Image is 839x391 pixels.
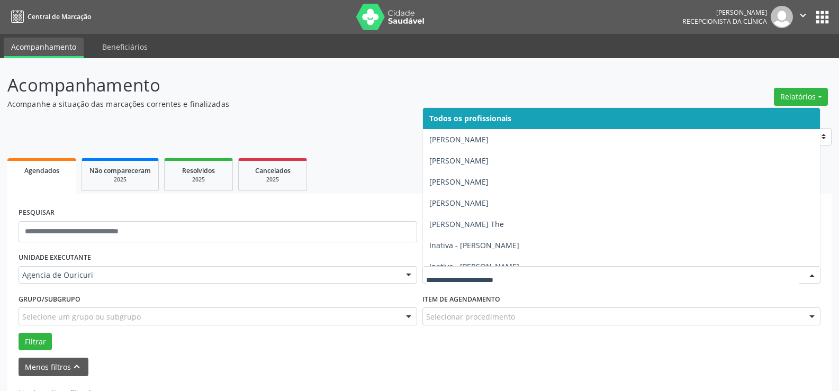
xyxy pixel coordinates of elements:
i:  [797,10,809,21]
span: Selecione um grupo ou subgrupo [22,311,141,322]
button: Filtrar [19,333,52,351]
span: Inativo - [PERSON_NAME] [429,261,519,271]
span: Agendados [24,166,59,175]
span: Agencia de Ouricuri [22,270,395,280]
span: [PERSON_NAME] [429,198,489,208]
button: Menos filtroskeyboard_arrow_up [19,358,88,376]
span: Resolvidos [182,166,215,175]
span: [PERSON_NAME] [429,177,489,187]
span: [PERSON_NAME] [429,134,489,144]
a: Central de Marcação [7,8,91,25]
span: Cancelados [255,166,291,175]
p: Acompanhe a situação das marcações correntes e finalizadas [7,98,584,110]
span: Central de Marcação [28,12,91,21]
a: Beneficiários [95,38,155,56]
div: 2025 [246,176,299,184]
button: apps [813,8,832,26]
i: keyboard_arrow_up [71,361,83,372]
label: Grupo/Subgrupo [19,291,80,307]
img: img [771,6,793,28]
span: [PERSON_NAME] [429,156,489,166]
span: [PERSON_NAME] The [429,219,504,229]
button: Relatórios [774,88,828,106]
span: Selecionar procedimento [426,311,515,322]
p: Acompanhamento [7,72,584,98]
span: Inativa - [PERSON_NAME] [429,240,519,250]
div: 2025 [172,176,225,184]
button:  [793,6,813,28]
span: Não compareceram [89,166,151,175]
a: Acompanhamento [4,38,84,58]
span: Recepcionista da clínica [682,17,767,26]
label: Item de agendamento [422,291,500,307]
label: UNIDADE EXECUTANTE [19,250,91,266]
label: PESQUISAR [19,205,55,221]
div: [PERSON_NAME] [682,8,767,17]
div: 2025 [89,176,151,184]
span: Todos os profissionais [429,113,511,123]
